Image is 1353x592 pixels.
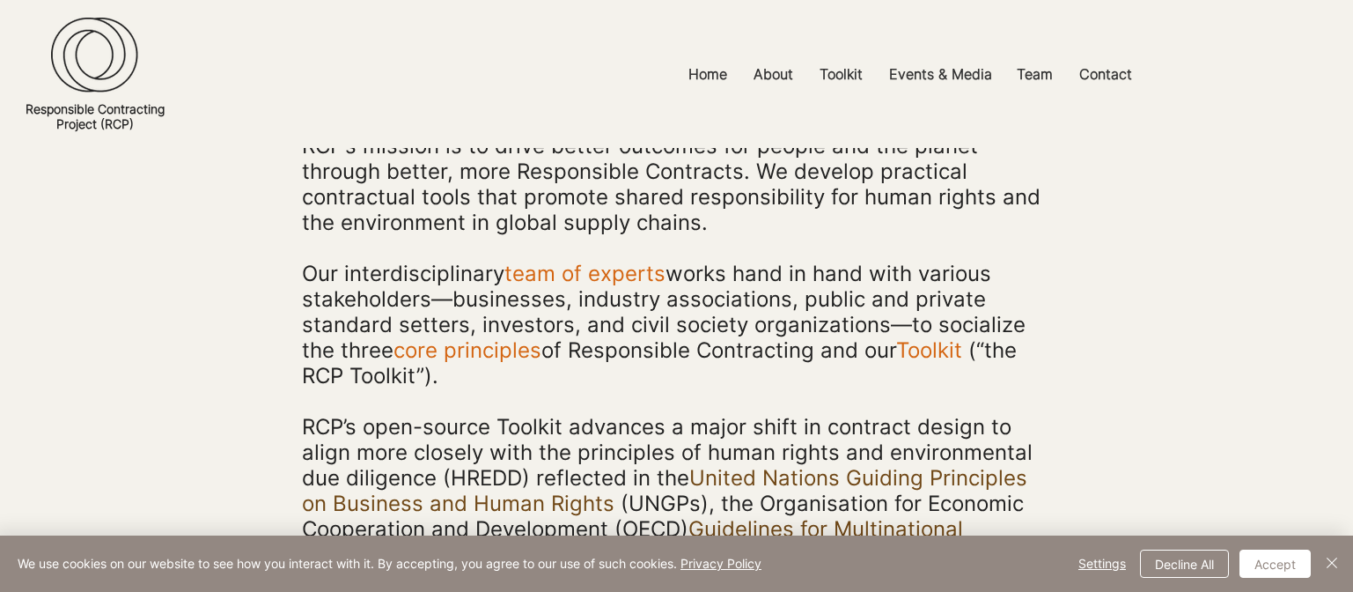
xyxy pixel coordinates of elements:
[26,101,165,131] a: Responsible ContractingProject (RCP)
[302,465,1027,516] a: United Nations Guiding Principles on Business and Human Rights
[740,55,806,94] a: About
[880,55,1001,94] p: Events & Media
[680,556,761,571] a: Privacy Policy
[1140,550,1229,578] button: Decline All
[1066,55,1145,94] a: Contact
[1239,550,1311,578] button: Accept
[302,133,1040,235] span: RCP’s mission is to drive better outcomes for people and the planet through better, more Responsi...
[504,261,665,286] a: team of experts
[393,337,541,363] a: core principles
[1321,552,1342,573] img: Close
[675,55,740,94] a: Home
[1004,55,1066,94] a: Team
[680,55,736,94] p: Home
[876,55,1004,94] a: Events & Media
[811,55,871,94] p: Toolkit
[1070,55,1141,94] p: Contact
[806,55,876,94] a: Toolkit
[1321,550,1342,578] button: Close
[302,261,1026,363] span: Our interdisciplinary works hand in hand with various stakeholders—businesses, industry associati...
[467,55,1353,94] nav: Site
[1078,551,1126,577] span: Settings
[18,556,761,572] span: We use cookies on our website to see how you interact with it. By accepting, you agree to our use...
[745,55,802,94] p: About
[302,337,1017,388] span: (“the RCP Toolkit”).
[621,491,709,516] span: (UNGPs)
[1008,55,1062,94] p: Team
[896,337,962,363] a: Toolkit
